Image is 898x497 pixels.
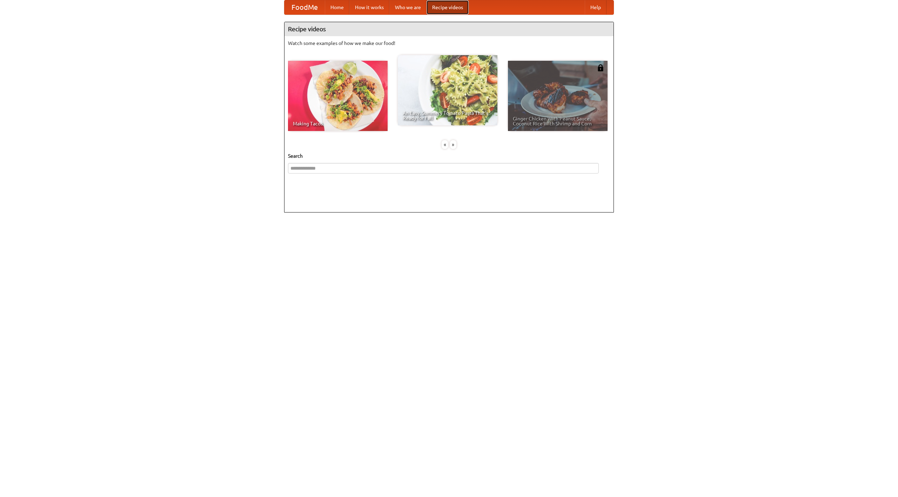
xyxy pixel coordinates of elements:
a: FoodMe [284,0,325,14]
div: « [442,140,448,149]
a: Recipe videos [427,0,469,14]
a: An Easy, Summery Tomato Pasta That's Ready for Fall [398,55,497,125]
img: 483408.png [597,64,604,71]
a: Home [325,0,349,14]
a: How it works [349,0,389,14]
span: An Easy, Summery Tomato Pasta That's Ready for Fall [403,111,492,120]
div: » [450,140,456,149]
a: Help [585,0,607,14]
h5: Search [288,152,610,159]
p: Watch some examples of how we make our food! [288,40,610,47]
span: Making Tacos [293,121,383,126]
a: Who we are [389,0,427,14]
a: Making Tacos [288,61,388,131]
h4: Recipe videos [284,22,614,36]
